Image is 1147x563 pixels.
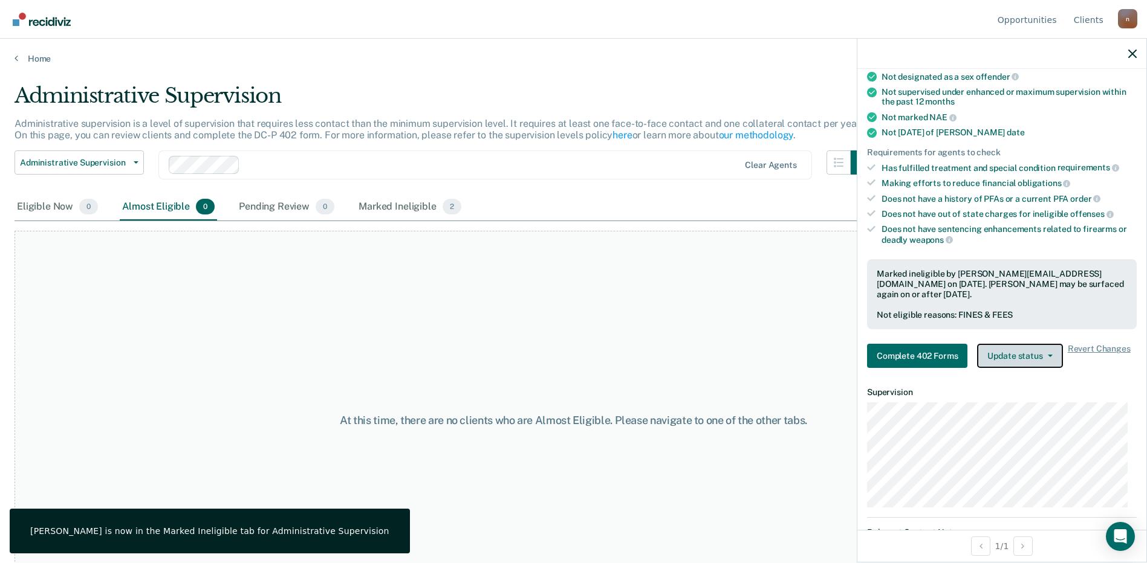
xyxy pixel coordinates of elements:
[882,112,1137,123] div: Not marked
[1118,9,1137,28] button: Profile dropdown button
[877,310,1127,320] div: Not eligible reasons: FINES & FEES
[20,158,129,168] span: Administrative Supervision
[1106,522,1135,551] div: Open Intercom Messenger
[745,160,796,170] div: Clear agents
[882,71,1137,82] div: Not designated as a sex
[294,414,853,427] div: At this time, there are no clients who are Almost Eligible. Please navigate to one of the other t...
[1070,209,1114,219] span: offenses
[882,127,1137,138] div: Not [DATE] of [PERSON_NAME]
[867,387,1137,397] dt: Supervision
[15,83,875,118] div: Administrative Supervision
[316,199,334,214] span: 0
[1058,162,1119,172] span: requirements
[1007,127,1024,137] span: date
[356,194,464,220] div: Marked Ineligible
[867,344,967,368] button: Complete 402 Forms
[882,162,1137,173] div: Has fulfilled treatment and special condition
[976,72,1019,82] span: offender
[1118,9,1137,28] div: n
[1068,344,1131,368] span: Revert Changes
[13,13,71,26] img: Recidiviz
[882,224,1137,245] div: Does not have sentencing enhancements related to firearms or deadly
[925,97,954,106] span: months
[877,269,1127,299] div: Marked ineligible by [PERSON_NAME][EMAIL_ADDRESS][DOMAIN_NAME] on [DATE]. [PERSON_NAME] may be su...
[196,199,215,214] span: 0
[15,53,1132,64] a: Home
[882,208,1137,219] div: Does not have out of state charges for ineligible
[882,178,1137,188] div: Making efforts to reduce financial
[719,129,794,141] a: our methodology
[929,112,956,122] span: NAE
[867,147,1137,158] div: Requirements for agents to check
[1013,536,1033,556] button: Next Opportunity
[236,194,337,220] div: Pending Review
[15,194,100,220] div: Eligible Now
[909,235,953,245] span: weapons
[971,536,990,556] button: Previous Opportunity
[443,199,461,214] span: 2
[30,526,389,536] div: [PERSON_NAME] is now in the Marked Ineligible tab for Administrative Supervision
[867,527,1137,538] dt: Relevant Contact Notes
[882,193,1137,204] div: Does not have a history of PFAs or a current PFA order
[977,344,1062,368] button: Update status
[79,199,98,214] span: 0
[120,194,217,220] div: Almost Eligible
[15,118,862,141] p: Administrative supervision is a level of supervision that requires less contact than the minimum ...
[867,344,972,368] a: Navigate to form link
[882,87,1137,108] div: Not supervised under enhanced or maximum supervision within the past 12
[857,530,1146,562] div: 1 / 1
[1018,178,1070,188] span: obligations
[612,129,632,141] a: here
